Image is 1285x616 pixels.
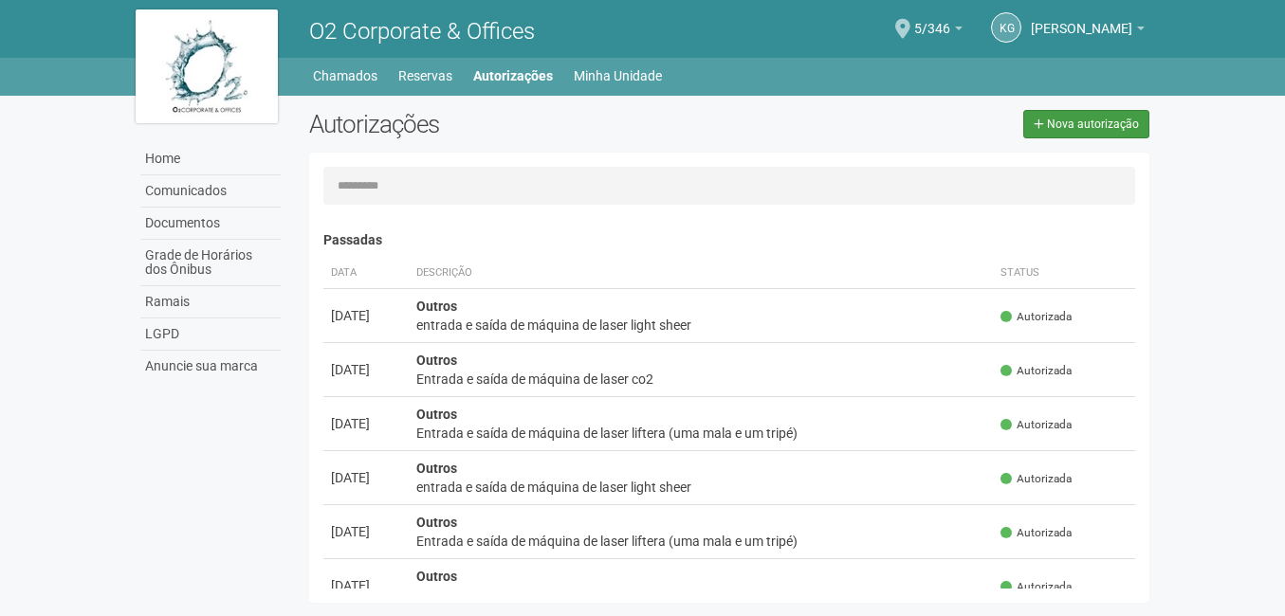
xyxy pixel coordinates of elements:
[914,24,963,39] a: 5/346
[1023,110,1149,138] a: Nova autorização
[398,63,452,89] a: Reservas
[1000,363,1072,379] span: Autorizada
[1000,417,1072,433] span: Autorizada
[1031,24,1145,39] a: [PERSON_NAME]
[574,63,662,89] a: Minha Unidade
[136,9,278,123] img: logo.jpg
[991,12,1021,43] a: KG
[1000,309,1072,325] span: Autorizada
[416,586,986,605] div: Entrada e saída de máquina de laser co2
[416,370,986,389] div: Entrada e saída de máquina de laser co2
[416,407,457,422] strong: Outros
[140,240,281,286] a: Grade de Horários dos Ônibus
[331,576,401,595] div: [DATE]
[1031,3,1132,36] span: Karen Grace Pena de Azevedo
[1000,471,1072,487] span: Autorizada
[331,360,401,379] div: [DATE]
[323,233,1136,247] h4: Passadas
[416,515,457,530] strong: Outros
[416,316,986,335] div: entrada e saída de máquina de laser light sheer
[416,532,986,551] div: Entrada e saída de máquina de laser liftera (uma mala e um tripé)
[416,461,457,476] strong: Outros
[1047,118,1139,131] span: Nova autorização
[323,258,409,289] th: Data
[309,110,715,138] h2: Autorizações
[473,63,553,89] a: Autorizações
[140,143,281,175] a: Home
[140,208,281,240] a: Documentos
[331,522,401,541] div: [DATE]
[416,569,457,584] strong: Outros
[416,424,986,443] div: Entrada e saída de máquina de laser liftera (uma mala e um tripé)
[416,353,457,368] strong: Outros
[914,3,950,36] span: 5/346
[140,286,281,318] a: Ramais
[1000,579,1072,595] span: Autorizada
[993,258,1135,289] th: Status
[140,175,281,208] a: Comunicados
[140,351,281,382] a: Anuncie sua marca
[313,63,377,89] a: Chamados
[331,468,401,487] div: [DATE]
[331,414,401,433] div: [DATE]
[331,306,401,325] div: [DATE]
[309,18,535,45] span: O2 Corporate & Offices
[1000,525,1072,541] span: Autorizada
[140,318,281,351] a: LGPD
[416,478,986,497] div: entrada e saída de máquina de laser light sheer
[416,299,457,314] strong: Outros
[409,258,994,289] th: Descrição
